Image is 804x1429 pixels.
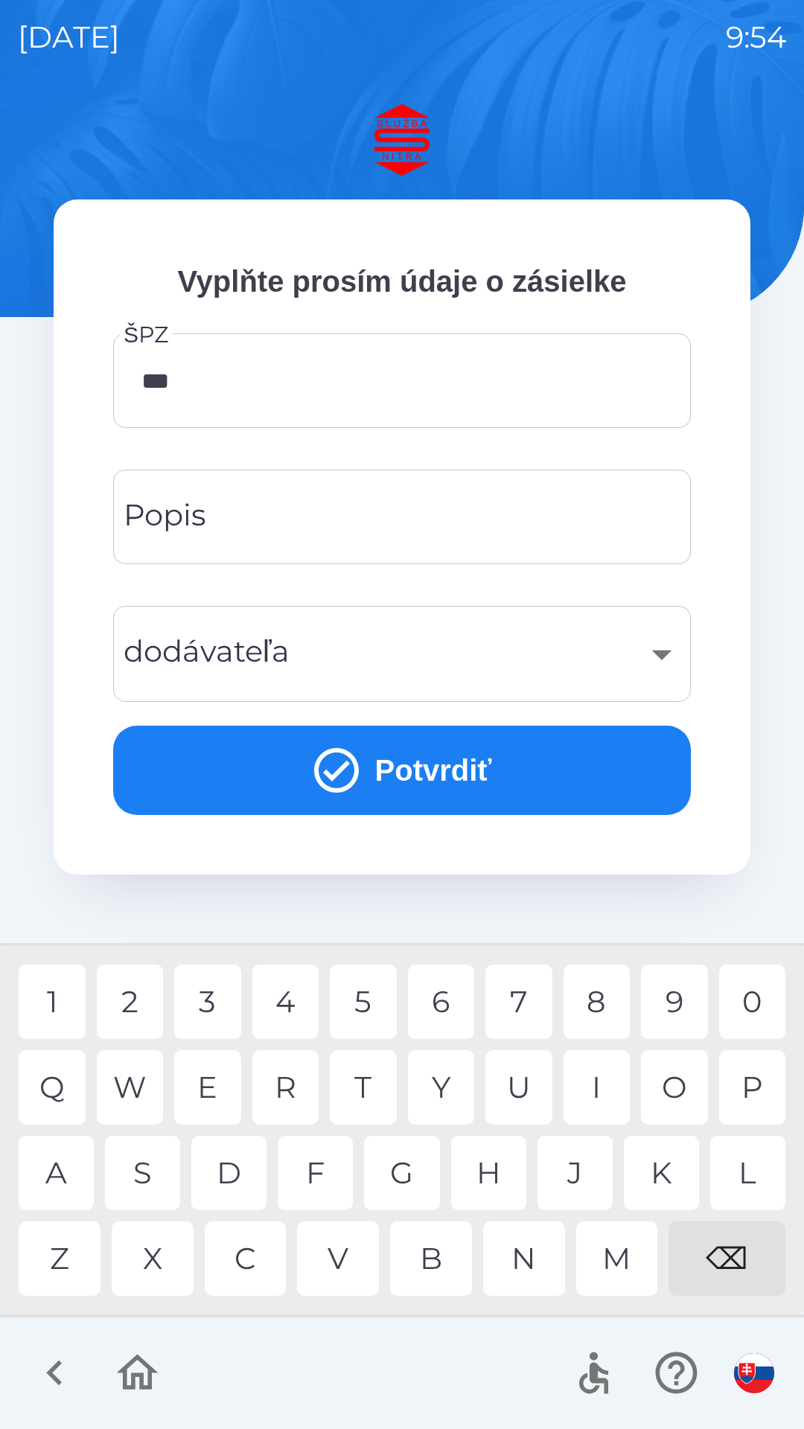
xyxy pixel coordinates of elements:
[113,259,691,304] p: Vyplňte prosím údaje o zásielke
[734,1353,774,1393] img: sk flag
[726,15,786,60] p: 9:54
[18,15,120,60] p: [DATE]
[113,726,691,815] button: Potvrdiť
[124,319,169,351] label: ŠPZ
[54,104,750,176] img: Logo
